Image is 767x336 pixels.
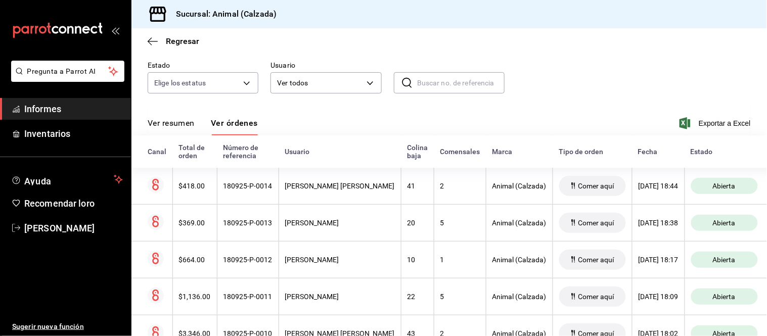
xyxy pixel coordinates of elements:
[492,182,547,190] font: Animal (Calzada)
[24,223,95,233] font: [PERSON_NAME]
[559,148,603,156] font: Tipo de orden
[285,219,339,227] font: [PERSON_NAME]
[277,79,308,87] font: Ver todos
[11,61,124,82] button: Pregunta a Parrot AI
[24,176,52,186] font: Ayuda
[440,219,444,227] font: 5
[408,182,416,190] font: 41
[713,182,736,190] font: Abierta
[12,322,84,330] font: Sugerir nueva función
[176,9,277,19] font: Sucursal: Animal (Calzada)
[154,79,206,87] font: Elige los estatus
[638,148,658,156] font: Fecha
[408,256,416,264] font: 10
[492,219,547,227] font: Animal (Calzada)
[285,293,339,301] font: [PERSON_NAME]
[148,62,170,70] font: Estado
[408,219,416,227] font: 20
[223,256,273,264] font: 180925-P-0012
[578,293,614,301] font: Comer aquí
[270,62,295,70] font: Usuario
[691,148,713,156] font: Estado
[7,73,124,84] a: Pregunta a Parrot AI
[148,36,199,46] button: Regresar
[578,219,614,227] font: Comer aquí
[179,293,211,301] font: $1,136.00
[417,73,505,93] input: Buscar no. de referencia
[492,293,547,301] font: Animal (Calzada)
[713,293,736,301] font: Abierta
[223,182,273,190] font: 180925-P-0014
[407,143,428,160] font: Colina baja
[578,182,614,190] font: Comer aquí
[148,118,258,135] div: pestañas de navegación
[24,128,70,139] font: Inventarios
[492,148,512,156] font: Marca
[24,198,95,209] font: Recomendar loro
[178,143,205,160] font: Total de orden
[440,182,444,190] font: 2
[179,219,205,227] font: $369.00
[111,26,119,34] button: abrir_cajón_menú
[440,148,480,156] font: Comensales
[24,104,61,114] font: Informes
[578,256,614,264] font: Comer aquí
[639,293,679,301] font: [DATE] 18:09
[223,219,273,227] font: 180925-P-0013
[492,256,547,264] font: Animal (Calzada)
[639,219,679,227] font: [DATE] 18:38
[440,293,444,301] font: 5
[408,293,416,301] font: 22
[223,293,273,301] font: 180925-P-0011
[223,143,258,160] font: Número de referencia
[639,256,679,264] font: [DATE] 18:17
[682,117,751,129] button: Exportar a Excel
[148,118,195,128] font: Ver resumen
[285,182,395,190] font: [PERSON_NAME] [PERSON_NAME]
[699,119,751,127] font: Exportar a Excel
[285,256,339,264] font: [PERSON_NAME]
[27,67,96,75] font: Pregunta a Parrot AI
[179,182,205,190] font: $418.00
[713,219,736,227] font: Abierta
[285,148,309,156] font: Usuario
[179,256,205,264] font: $664.00
[440,256,444,264] font: 1
[639,182,679,190] font: [DATE] 18:44
[211,118,258,128] font: Ver órdenes
[166,36,199,46] font: Regresar
[148,148,166,156] font: Canal
[713,256,736,264] font: Abierta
